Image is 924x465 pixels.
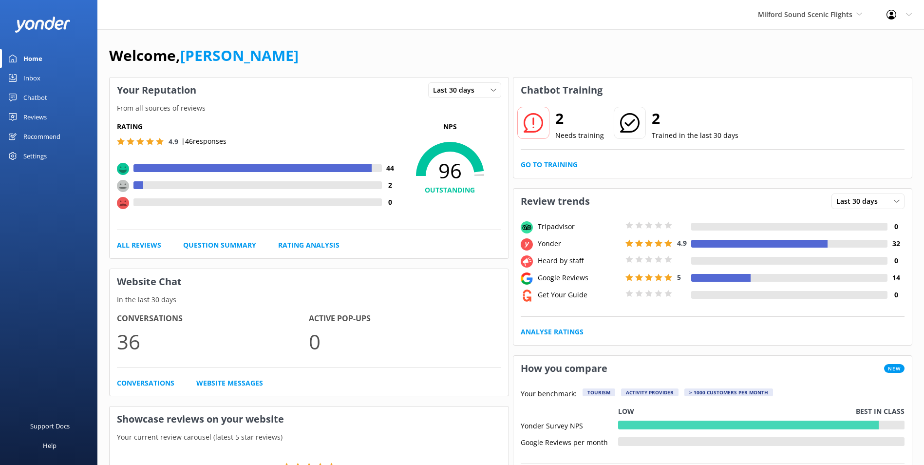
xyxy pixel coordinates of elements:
[30,416,70,436] div: Support Docs
[23,146,47,166] div: Settings
[535,221,623,232] div: Tripadvisor
[278,240,339,251] a: Rating Analysis
[399,185,501,195] h4: OUTSTANDING
[521,388,577,400] p: Your benchmark:
[382,163,399,174] h4: 44
[117,121,399,132] h5: Rating
[110,269,509,294] h3: Website Chat
[535,290,623,300] div: Get Your Guide
[180,45,299,65] a: [PERSON_NAME]
[856,406,905,417] p: Best in class
[23,88,47,107] div: Chatbot
[23,68,40,88] div: Inbox
[535,238,623,249] div: Yonder
[555,107,604,130] h2: 2
[513,77,610,103] h3: Chatbot Training
[15,17,71,33] img: yonder-white-logo.png
[309,312,501,325] h4: Active Pop-ups
[521,437,618,446] div: Google Reviews per month
[521,421,618,429] div: Yonder Survey NPS
[887,290,905,300] h4: 0
[309,325,501,358] p: 0
[117,312,309,325] h4: Conversations
[555,130,604,141] p: Needs training
[758,10,852,19] span: Milford Sound Scenic Flights
[677,272,681,282] span: 5
[677,238,687,248] span: 4.9
[169,137,178,146] span: 4.9
[621,388,679,396] div: Activity Provider
[110,77,204,103] h3: Your Reputation
[535,272,623,283] div: Google Reviews
[884,364,905,373] span: New
[183,240,256,251] a: Question Summary
[887,255,905,266] h4: 0
[196,378,263,388] a: Website Messages
[399,121,501,132] p: NPS
[521,159,578,170] a: Go to Training
[110,407,509,432] h3: Showcase reviews on your website
[887,238,905,249] h4: 32
[43,436,57,455] div: Help
[117,378,174,388] a: Conversations
[110,432,509,443] p: Your current review carousel (latest 5 star reviews)
[618,406,634,417] p: Low
[109,44,299,67] h1: Welcome,
[23,127,60,146] div: Recommend
[535,255,623,266] div: Heard by staff
[433,85,480,96] span: Last 30 days
[382,180,399,191] h4: 2
[684,388,773,396] div: > 1000 customers per month
[382,197,399,208] h4: 0
[399,158,501,183] span: 96
[23,49,42,68] div: Home
[117,240,161,251] a: All Reviews
[652,107,738,130] h2: 2
[836,196,884,207] span: Last 30 days
[652,130,738,141] p: Trained in the last 30 days
[110,103,509,114] p: From all sources of reviews
[583,388,615,396] div: Tourism
[521,327,584,337] a: Analyse Ratings
[887,221,905,232] h4: 0
[513,356,615,381] h3: How you compare
[23,107,47,127] div: Reviews
[110,294,509,305] p: In the last 30 days
[887,272,905,283] h4: 14
[181,136,226,147] p: | 46 responses
[117,325,309,358] p: 36
[513,189,597,214] h3: Review trends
